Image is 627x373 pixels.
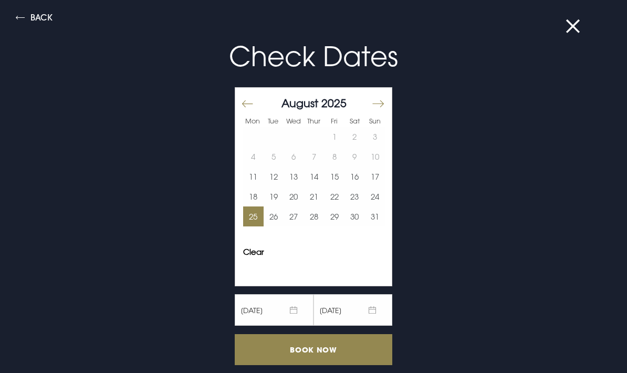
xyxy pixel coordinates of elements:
[344,186,365,206] button: 23
[364,206,385,226] td: Choose Sunday, August 31, 2025 as your end date.
[371,93,384,115] button: Move forward to switch to the next month.
[324,167,344,186] td: Choose Friday, August 15, 2025 as your end date.
[304,206,325,226] button: 28
[284,206,304,226] td: Choose Wednesday, August 27, 2025 as your end date.
[242,93,254,115] button: Move backward to switch to the previous month.
[344,167,365,186] button: 16
[304,167,325,186] button: 14
[284,186,304,206] button: 20
[364,167,385,186] button: 17
[364,206,385,226] button: 31
[281,96,318,110] span: August
[243,167,264,186] td: Choose Monday, August 11, 2025 as your end date.
[324,186,344,206] button: 22
[324,186,344,206] td: Choose Friday, August 22, 2025 as your end date.
[243,186,264,206] button: 18
[64,36,563,77] p: Check Dates
[364,167,385,186] td: Choose Sunday, August 17, 2025 as your end date.
[304,186,325,206] button: 21
[324,167,344,186] button: 15
[304,186,325,206] td: Choose Thursday, August 21, 2025 as your end date.
[235,294,313,326] span: [DATE]
[264,167,284,186] button: 12
[344,167,365,186] td: Choose Saturday, August 16, 2025 as your end date.
[324,206,344,226] td: Choose Friday, August 29, 2025 as your end date.
[313,294,392,326] span: [DATE]
[284,167,304,186] td: Choose Wednesday, August 13, 2025 as your end date.
[243,206,264,226] td: Selected. Monday, August 25, 2025
[344,206,365,226] td: Choose Saturday, August 30, 2025 as your end date.
[235,334,392,365] input: Book Now
[344,186,365,206] td: Choose Saturday, August 23, 2025 as your end date.
[16,13,53,25] button: Back
[284,186,304,206] td: Choose Wednesday, August 20, 2025 as your end date.
[284,167,304,186] button: 13
[264,206,284,226] button: 26
[264,167,284,186] td: Choose Tuesday, August 12, 2025 as your end date.
[344,206,365,226] button: 30
[304,206,325,226] td: Choose Thursday, August 28, 2025 as your end date.
[264,186,284,206] button: 19
[304,167,325,186] td: Choose Thursday, August 14, 2025 as your end date.
[243,248,264,256] button: Clear
[364,186,385,206] button: 24
[364,186,385,206] td: Choose Sunday, August 24, 2025 as your end date.
[264,206,284,226] td: Choose Tuesday, August 26, 2025 as your end date.
[243,206,264,226] button: 25
[321,96,347,110] span: 2025
[264,186,284,206] td: Choose Tuesday, August 19, 2025 as your end date.
[243,186,264,206] td: Choose Monday, August 18, 2025 as your end date.
[284,206,304,226] button: 27
[243,167,264,186] button: 11
[324,206,344,226] button: 29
